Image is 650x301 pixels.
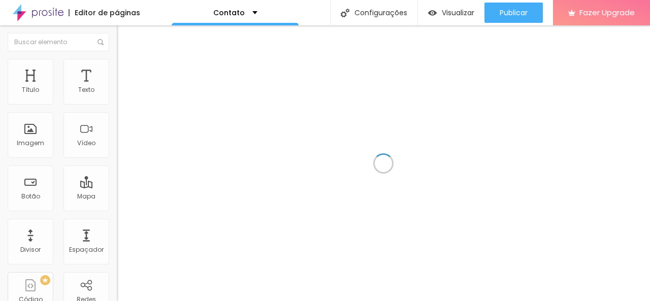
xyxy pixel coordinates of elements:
[341,9,349,17] img: Icone
[97,39,104,45] img: Icone
[213,9,245,16] p: Contato
[77,193,95,200] div: Mapa
[78,86,94,93] div: Texto
[20,246,41,253] div: Divisor
[500,9,528,17] span: Publicar
[22,86,39,93] div: Título
[428,9,437,17] img: view-1.svg
[484,3,543,23] button: Publicar
[21,193,40,200] div: Botão
[69,246,104,253] div: Espaçador
[8,33,109,51] input: Buscar elemento
[69,9,140,16] div: Editor de páginas
[17,140,44,147] div: Imagem
[579,8,635,17] span: Fazer Upgrade
[418,3,484,23] button: Visualizar
[442,9,474,17] span: Visualizar
[77,140,95,147] div: Vídeo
